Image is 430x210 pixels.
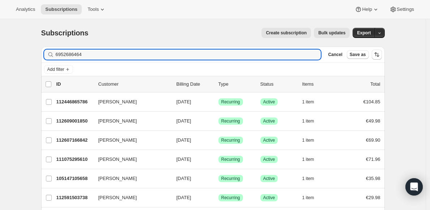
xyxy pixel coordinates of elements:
[363,99,380,104] span: €104.85
[45,7,77,12] span: Subscriptions
[56,98,93,106] p: 112446865786
[302,97,322,107] button: 1 item
[56,154,380,164] div: 111075295610[PERSON_NAME][DATE]SuccessRecurringSuccessActive1 item€71.96
[263,176,275,181] span: Active
[385,4,418,14] button: Settings
[56,116,380,126] div: 112609001850[PERSON_NAME][DATE]SuccessRecurringSuccessActive1 item€49.98
[41,29,89,37] span: Subscriptions
[357,30,371,36] span: Export
[366,137,380,143] span: €69.90
[16,7,35,12] span: Analytics
[56,137,93,144] p: 112607166842
[370,81,380,88] p: Total
[263,137,275,143] span: Active
[302,99,314,105] span: 1 item
[47,67,64,72] span: Add filter
[302,154,322,164] button: 1 item
[94,173,166,184] button: [PERSON_NAME]
[347,50,369,59] button: Save as
[261,28,311,38] button: Create subscription
[98,175,137,182] span: [PERSON_NAME]
[176,157,191,162] span: [DATE]
[56,135,380,145] div: 112607166842[PERSON_NAME][DATE]SuccessRecurringSuccessActive1 item€69.90
[98,81,171,88] p: Customer
[325,50,345,59] button: Cancel
[56,117,93,125] p: 112609001850
[328,52,342,57] span: Cancel
[98,156,137,163] span: [PERSON_NAME]
[221,157,240,162] span: Recurring
[56,81,380,88] div: IDCustomerBilling DateTypeStatusItemsTotal
[366,176,380,181] span: €35.98
[176,81,213,88] p: Billing Date
[94,96,166,108] button: [PERSON_NAME]
[88,7,99,12] span: Tools
[302,193,322,203] button: 1 item
[353,28,375,38] button: Export
[56,81,93,88] p: ID
[405,178,423,196] div: Open Intercom Messenger
[221,118,240,124] span: Recurring
[302,195,314,201] span: 1 item
[98,194,137,201] span: [PERSON_NAME]
[98,137,137,144] span: [PERSON_NAME]
[176,99,191,104] span: [DATE]
[350,52,366,57] span: Save as
[56,175,93,182] p: 105147105658
[176,176,191,181] span: [DATE]
[218,81,255,88] div: Type
[56,194,93,201] p: 112591503738
[302,137,314,143] span: 1 item
[56,97,380,107] div: 112446865786[PERSON_NAME][DATE]SuccessRecurringSuccessActive1 item€104.85
[94,134,166,146] button: [PERSON_NAME]
[263,157,275,162] span: Active
[397,7,414,12] span: Settings
[366,195,380,200] span: €29.98
[302,116,322,126] button: 1 item
[221,176,240,181] span: Recurring
[362,7,372,12] span: Help
[94,154,166,165] button: [PERSON_NAME]
[56,173,380,184] div: 105147105658[PERSON_NAME][DATE]SuccessRecurringSuccessActive1 item€35.98
[221,137,240,143] span: Recurring
[94,192,166,203] button: [PERSON_NAME]
[302,173,322,184] button: 1 item
[83,4,110,14] button: Tools
[221,195,240,201] span: Recurring
[366,157,380,162] span: €71.96
[98,117,137,125] span: [PERSON_NAME]
[302,135,322,145] button: 1 item
[12,4,39,14] button: Analytics
[314,28,350,38] button: Bulk updates
[221,99,240,105] span: Recurring
[263,118,275,124] span: Active
[263,99,275,105] span: Active
[263,195,275,201] span: Active
[176,118,191,124] span: [DATE]
[56,156,93,163] p: 111075295610
[176,195,191,200] span: [DATE]
[302,157,314,162] span: 1 item
[56,50,321,60] input: Filter subscribers
[94,115,166,127] button: [PERSON_NAME]
[302,81,339,88] div: Items
[366,118,380,124] span: €49.98
[350,4,383,14] button: Help
[44,65,73,74] button: Add filter
[56,193,380,203] div: 112591503738[PERSON_NAME][DATE]SuccessRecurringSuccessActive1 item€29.98
[98,98,137,106] span: [PERSON_NAME]
[260,81,297,88] p: Status
[302,118,314,124] span: 1 item
[372,50,382,60] button: Sort the results
[318,30,345,36] span: Bulk updates
[302,176,314,181] span: 1 item
[176,137,191,143] span: [DATE]
[41,4,82,14] button: Subscriptions
[266,30,307,36] span: Create subscription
